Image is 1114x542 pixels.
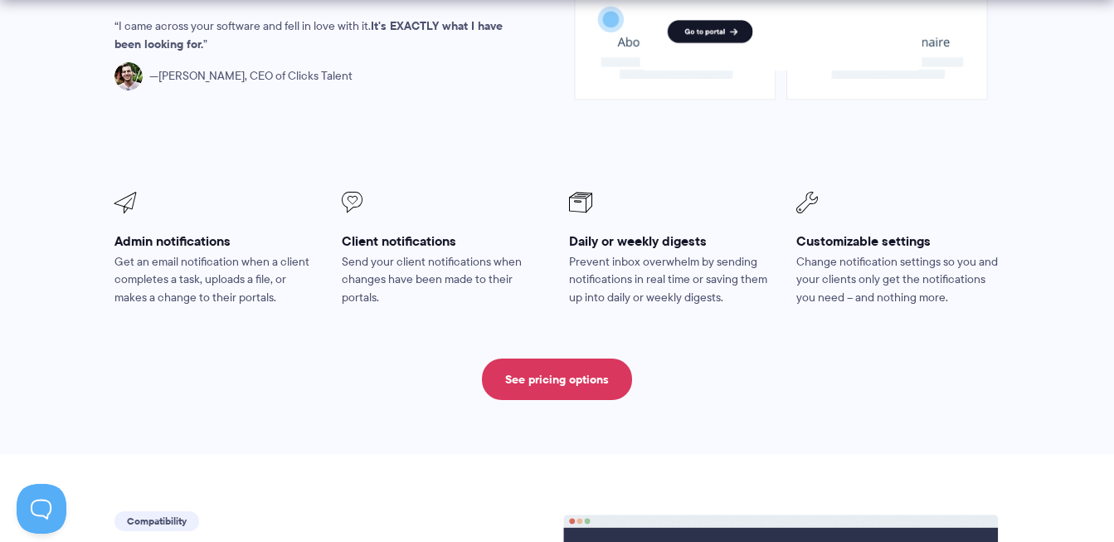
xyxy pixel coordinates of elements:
p: Send your client notifications when changes have been made to their portals. [342,253,546,308]
h3: Daily or weekly digests [569,232,773,250]
h3: Admin notifications [114,232,319,250]
h3: Customizable settings [796,232,1000,250]
p: Get an email notification when a client completes a task, uploads a file, or makes a change to th... [114,253,319,308]
strong: It's EXACTLY what I have been looking for. [114,17,503,53]
iframe: Toggle Customer Support [17,484,66,534]
h3: Client notifications [342,232,546,250]
p: I came across your software and fell in love with it. [114,17,504,54]
a: See pricing options [482,359,632,400]
span: [PERSON_NAME], CEO of Clicks Talent [149,67,353,85]
span: Compatibility [114,511,199,531]
p: Prevent inbox overwhelm by sending notifications in real time or saving them up into daily or wee... [569,253,773,308]
p: Change notification settings so you and your clients only get the notifications you need – and no... [796,253,1000,308]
